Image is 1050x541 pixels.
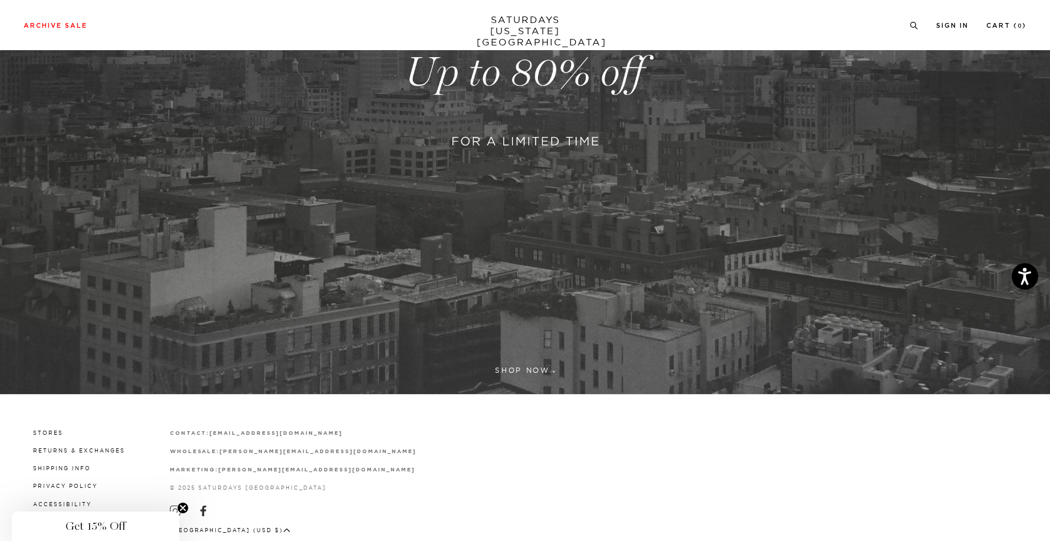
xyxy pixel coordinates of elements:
a: Cart (0) [986,22,1026,29]
strong: [PERSON_NAME][EMAIL_ADDRESS][DOMAIN_NAME] [219,449,416,454]
a: Stores [33,429,63,436]
a: Accessibility [33,501,91,507]
a: Archive Sale [24,22,87,29]
a: Returns & Exchanges [33,447,125,454]
strong: contact: [170,431,210,436]
span: Get 15% Off [65,519,126,533]
a: [EMAIL_ADDRESS][DOMAIN_NAME] [209,429,342,436]
strong: [EMAIL_ADDRESS][DOMAIN_NAME] [209,431,342,436]
div: Get 15% OffClose teaser [12,512,179,541]
a: Privacy Policy [33,483,97,489]
a: Sign In [936,22,969,29]
strong: marketing: [170,467,219,473]
a: [PERSON_NAME][EMAIL_ADDRESS][DOMAIN_NAME] [218,466,415,473]
strong: [PERSON_NAME][EMAIL_ADDRESS][DOMAIN_NAME] [218,467,415,473]
a: SATURDAYS[US_STATE][GEOGRAPHIC_DATA] [477,14,574,48]
p: © 2025 Saturdays [GEOGRAPHIC_DATA] [170,483,416,492]
button: Close teaser [177,502,189,514]
strong: wholesale: [170,449,220,454]
button: [GEOGRAPHIC_DATA] (USD $) [170,526,291,535]
a: [PERSON_NAME][EMAIL_ADDRESS][DOMAIN_NAME] [219,448,416,454]
small: 0 [1018,24,1022,29]
a: Shipping Info [33,465,91,471]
